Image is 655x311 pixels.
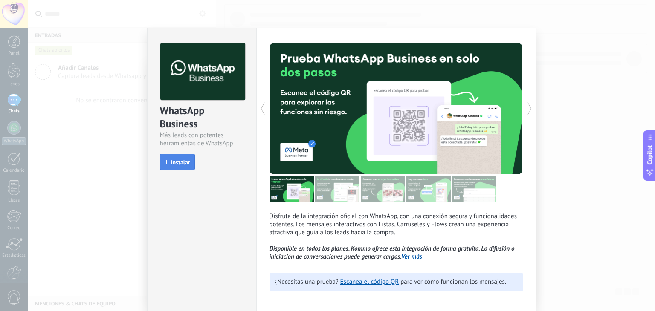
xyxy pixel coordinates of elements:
[401,253,422,261] a: Ver más
[270,245,515,261] i: Disponible en todos los planes. Kommo ofrece esta integración de forma gratuita. La difusión o in...
[160,154,195,170] button: Instalar
[160,43,245,101] img: logo_main.png
[270,212,523,261] p: Disfruta de la integración oficial con WhatsApp, con una conexión segura y funcionalidades potent...
[361,176,405,202] img: tour_image_1009fe39f4f058b759f0df5a2b7f6f06.png
[452,176,496,202] img: tour_image_cc377002d0016b7ebaeb4dbe65cb2175.png
[340,278,399,286] a: Escanea el código QR
[400,278,506,286] span: para ver cómo funcionan los mensajes.
[275,278,339,286] span: ¿Necesitas una prueba?
[270,176,314,202] img: tour_image_7a4924cebc22ed9e3259523e50fe4fd6.png
[646,145,654,165] span: Copilot
[160,131,244,147] div: Más leads con potentes herramientas de WhatsApp
[160,104,244,131] div: WhatsApp Business
[315,176,359,202] img: tour_image_cc27419dad425b0ae96c2716632553fa.png
[171,159,190,165] span: Instalar
[406,176,451,202] img: tour_image_62c9952fc9cf984da8d1d2aa2c453724.png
